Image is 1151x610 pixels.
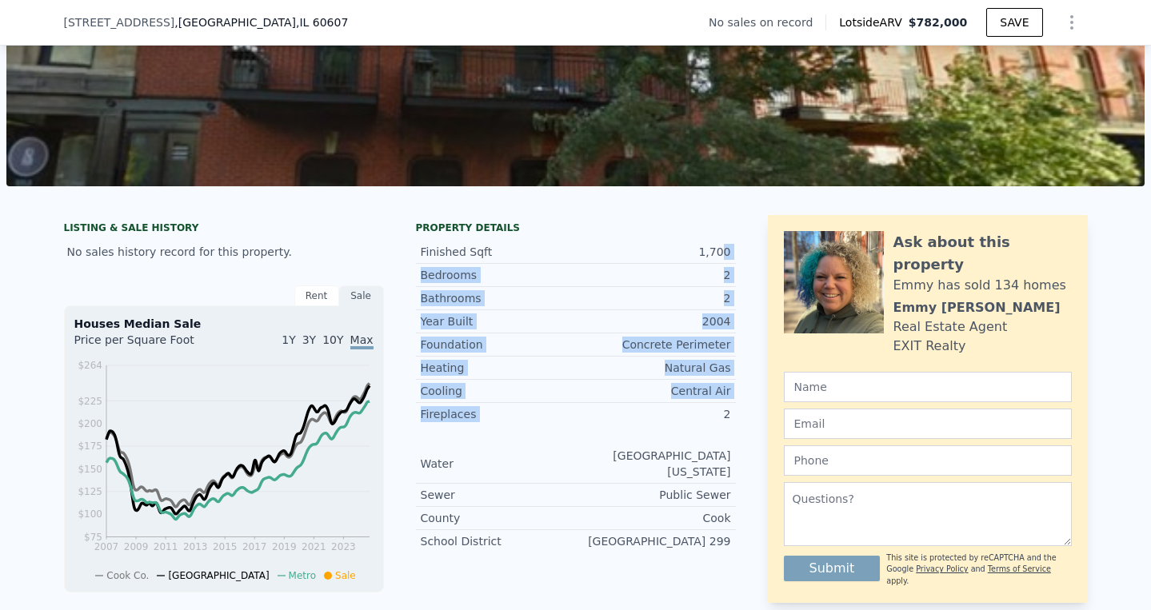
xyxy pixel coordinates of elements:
[576,244,731,260] div: 1,700
[339,285,384,306] div: Sale
[78,508,102,520] tspan: $100
[576,383,731,399] div: Central Air
[784,445,1072,476] input: Phone
[296,16,348,29] span: , IL 60607
[322,333,343,346] span: 10Y
[302,541,326,552] tspan: 2021
[416,221,736,234] div: Property details
[421,313,576,329] div: Year Built
[350,333,374,349] span: Max
[421,383,576,399] div: Cooling
[988,564,1051,573] a: Terms of Service
[784,409,1072,439] input: Email
[421,487,576,503] div: Sewer
[64,14,175,30] span: [STREET_ADDRESS]
[106,570,149,581] span: Cook Co.
[909,16,968,29] span: $782,000
[893,276,1066,295] div: Emmy has sold 134 homes
[886,552,1071,587] div: This site is protected by reCAPTCHA and the Google and apply.
[64,221,384,237] div: LISTING & SALE HISTORY
[174,14,348,30] span: , [GEOGRAPHIC_DATA]
[123,541,148,552] tspan: 2009
[335,570,356,581] span: Sale
[84,532,102,543] tspan: $75
[576,448,731,480] div: [GEOGRAPHIC_DATA][US_STATE]
[421,456,576,472] div: Water
[916,564,968,573] a: Privacy Policy
[576,406,731,422] div: 2
[576,267,731,283] div: 2
[893,317,1008,337] div: Real Estate Agent
[74,332,224,357] div: Price per Square Foot
[272,541,297,552] tspan: 2019
[331,541,356,552] tspan: 2023
[576,510,731,526] div: Cook
[1056,6,1088,38] button: Show Options
[986,8,1042,37] button: SAVE
[182,541,207,552] tspan: 2013
[78,360,102,371] tspan: $264
[421,510,576,526] div: County
[421,533,576,549] div: School District
[709,14,825,30] div: No sales on record
[64,237,384,266] div: No sales history record for this property.
[784,556,881,581] button: Submit
[78,418,102,429] tspan: $200
[78,396,102,407] tspan: $225
[421,406,576,422] div: Fireplaces
[893,231,1072,276] div: Ask about this property
[74,316,374,332] div: Houses Median Sale
[78,486,102,497] tspan: $125
[289,570,316,581] span: Metro
[94,541,118,552] tspan: 2007
[576,313,731,329] div: 2004
[421,244,576,260] div: Finished Sqft
[421,360,576,376] div: Heating
[294,285,339,306] div: Rent
[421,337,576,353] div: Foundation
[78,464,102,475] tspan: $150
[576,337,731,353] div: Concrete Perimeter
[153,541,178,552] tspan: 2011
[168,570,269,581] span: [GEOGRAPHIC_DATA]
[421,290,576,306] div: Bathrooms
[212,541,237,552] tspan: 2015
[576,290,731,306] div: 2
[242,541,266,552] tspan: 2017
[893,298,1061,317] div: Emmy [PERSON_NAME]
[78,441,102,452] tspan: $175
[576,487,731,503] div: Public Sewer
[282,333,295,346] span: 1Y
[839,14,908,30] span: Lotside ARV
[893,337,966,356] div: EXIT Realty
[302,333,316,346] span: 3Y
[784,372,1072,402] input: Name
[576,360,731,376] div: Natural Gas
[421,267,576,283] div: Bedrooms
[576,533,731,549] div: [GEOGRAPHIC_DATA] 299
